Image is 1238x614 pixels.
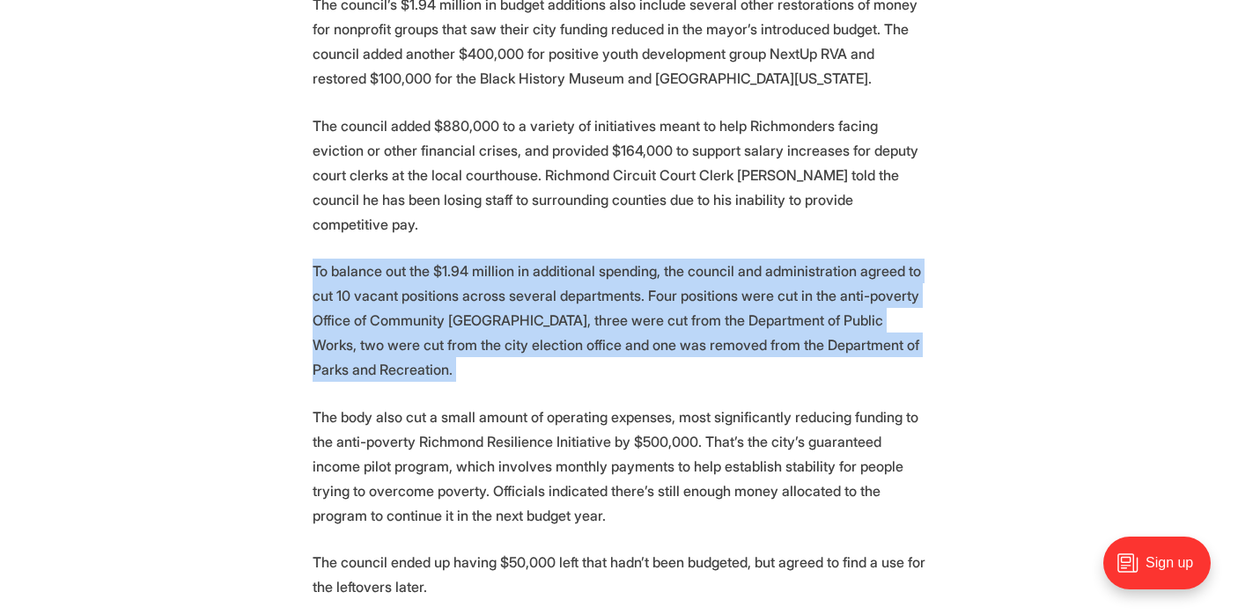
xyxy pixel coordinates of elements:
[313,405,925,528] p: The body also cut a small amount of operating expenses, most significantly reducing funding to th...
[313,113,925,237] p: The council added $880,000 to a variety of initiatives meant to help Richmonders facing eviction ...
[313,550,925,599] p: The council ended up having $50,000 left that hadn’t been budgeted, but agreed to find a use for ...
[313,259,925,382] p: To balance out the $1.94 million in additional spending, the council and administration agreed to...
[1088,528,1238,614] iframe: portal-trigger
